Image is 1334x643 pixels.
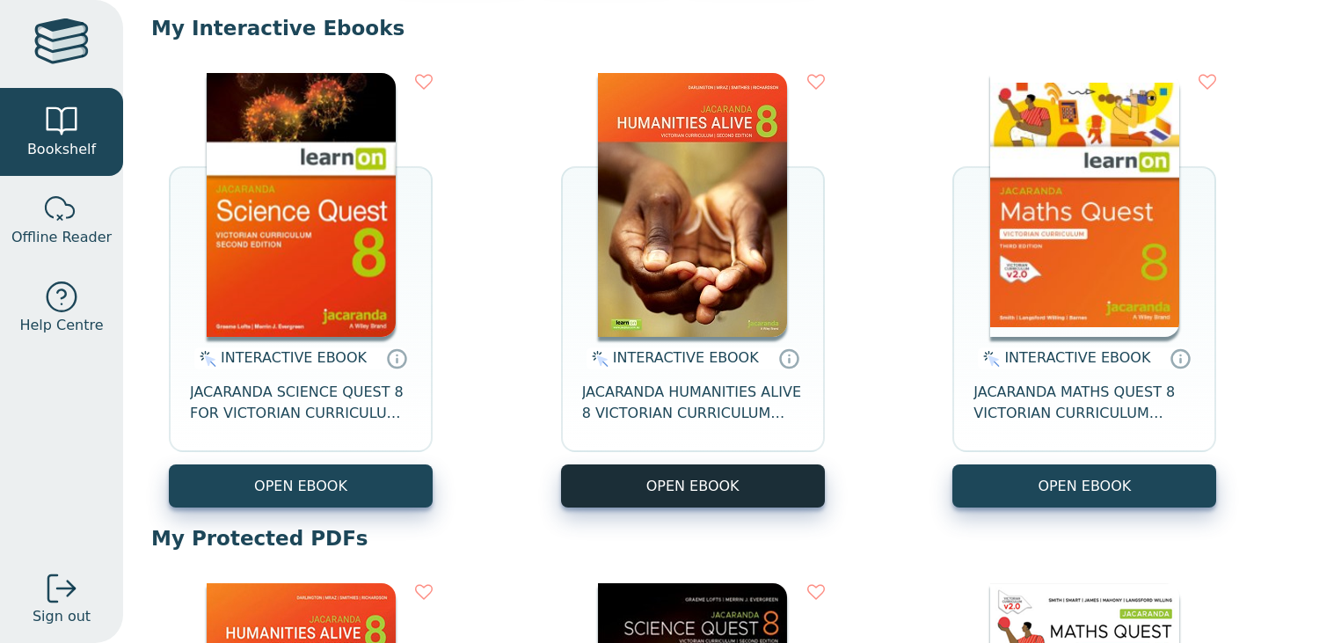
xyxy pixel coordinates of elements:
[778,347,799,369] a: Interactive eBooks are accessed online via the publisher’s portal. They contain interactive resou...
[11,227,112,248] span: Offline Reader
[33,606,91,627] span: Sign out
[151,15,1306,41] p: My Interactive Ebooks
[978,348,1000,369] img: interactive.svg
[27,139,96,160] span: Bookshelf
[990,73,1179,337] img: c004558a-e884-43ec-b87a-da9408141e80.jpg
[190,382,412,424] span: JACARANDA SCIENCE QUEST 8 FOR VICTORIAN CURRICULUM LEARNON 2E EBOOK
[1004,349,1150,366] span: INTERACTIVE EBOOK
[221,349,367,366] span: INTERACTIVE EBOOK
[973,382,1195,424] span: JACARANDA MATHS QUEST 8 VICTORIAN CURRICULUM LEARNON EBOOK 3E
[952,464,1216,508] button: OPEN EBOOK
[19,315,103,336] span: Help Centre
[582,382,804,424] span: JACARANDA HUMANITIES ALIVE 8 VICTORIAN CURRICULUM LEARNON EBOOK 2E
[1170,347,1191,369] a: Interactive eBooks are accessed online via the publisher’s portal. They contain interactive resou...
[561,464,825,508] button: OPEN EBOOK
[151,525,1306,552] p: My Protected PDFs
[169,464,433,508] button: OPEN EBOOK
[613,349,759,366] span: INTERACTIVE EBOOK
[207,73,396,337] img: fffb2005-5288-ea11-a992-0272d098c78b.png
[386,347,407,369] a: Interactive eBooks are accessed online via the publisher’s portal. They contain interactive resou...
[598,73,787,337] img: bee2d5d4-7b91-e911-a97e-0272d098c78b.jpg
[587,348,609,369] img: interactive.svg
[194,348,216,369] img: interactive.svg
